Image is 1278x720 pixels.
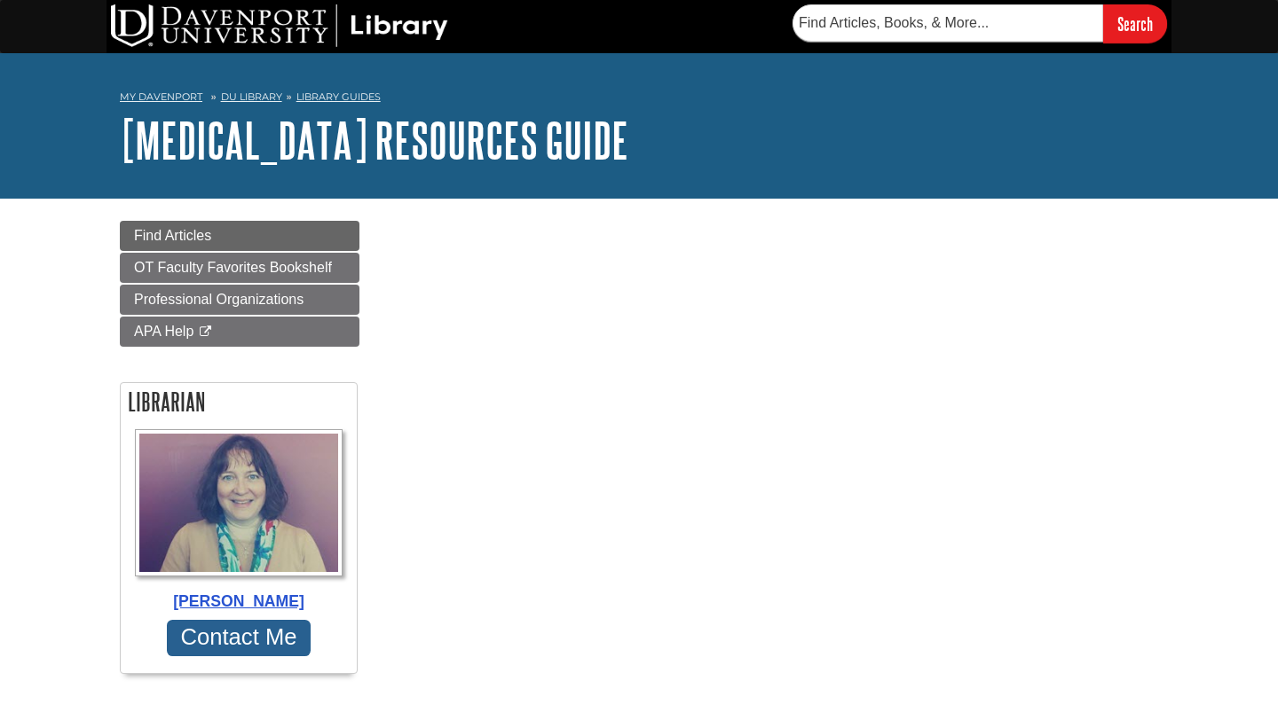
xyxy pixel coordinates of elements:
a: OT Faculty Favorites Bookshelf [120,253,359,283]
a: Contact Me [167,620,311,656]
img: DU Library [111,4,448,47]
div: [PERSON_NAME] [130,590,348,613]
input: Find Articles, Books, & More... [793,4,1103,42]
a: Library Guides [296,90,381,103]
a: Profile Photo [PERSON_NAME] [130,429,348,614]
nav: breadcrumb [120,85,1158,113]
span: OT Faculty Favorites Bookshelf [134,260,332,275]
a: DU Library [221,90,282,103]
span: APA Help [134,324,193,339]
a: [MEDICAL_DATA] Resources Guide [120,113,628,168]
div: Guide Page Menu [120,221,359,693]
span: Find Articles [134,228,211,243]
a: My Davenport [120,90,202,105]
h2: Librarian [121,383,357,420]
img: Profile Photo [135,429,343,576]
input: Search [1103,4,1167,43]
a: Professional Organizations [120,285,359,315]
a: APA Help [120,317,359,347]
span: Professional Organizations [134,292,304,307]
i: This link opens in a new window [198,326,213,338]
form: Searches DU Library's articles, books, and more [793,4,1167,43]
a: Find Articles [120,221,359,251]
